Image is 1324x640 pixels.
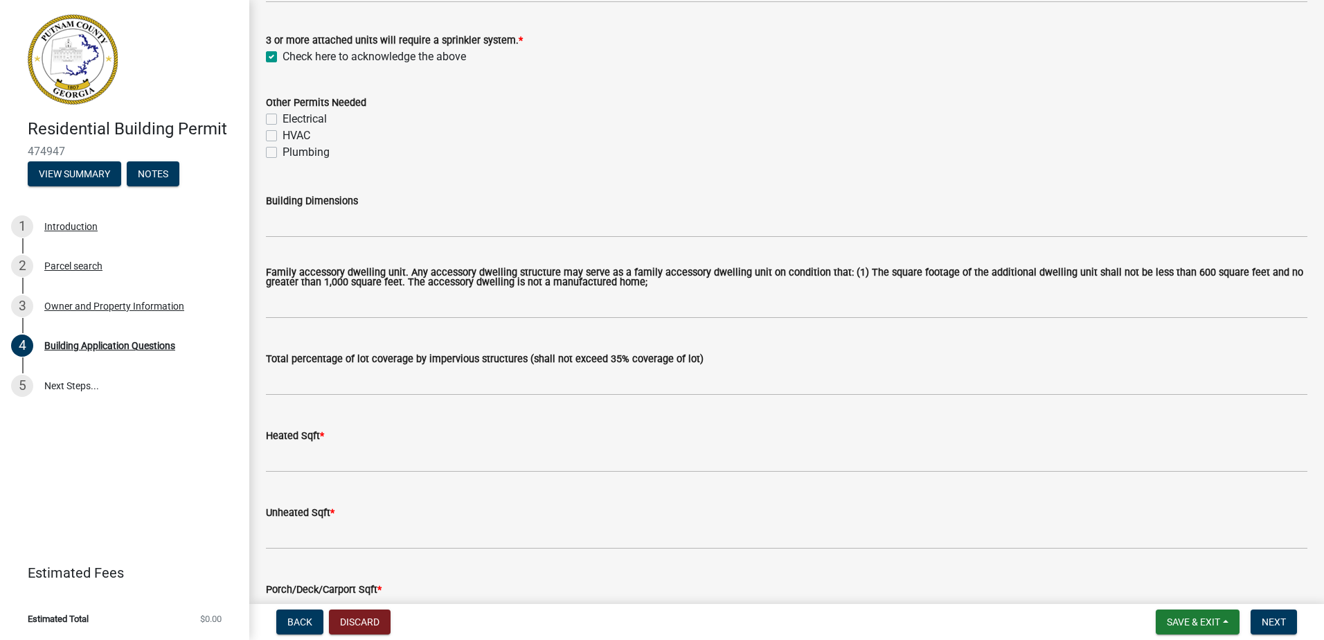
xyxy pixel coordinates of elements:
[1156,610,1240,634] button: Save & Exit
[28,145,222,158] span: 474947
[44,301,184,311] div: Owner and Property Information
[11,375,33,397] div: 5
[283,48,466,65] label: Check here to acknowledge the above
[329,610,391,634] button: Discard
[266,268,1307,288] label: Family accessory dwelling unit. Any accessory dwelling structure may serve as a family accessory ...
[283,144,330,161] label: Plumbing
[11,255,33,277] div: 2
[276,610,323,634] button: Back
[11,559,227,587] a: Estimated Fees
[44,341,175,350] div: Building Application Questions
[127,161,179,186] button: Notes
[266,432,324,441] label: Heated Sqft
[266,36,523,46] label: 3 or more attached units will require a sprinkler system.
[11,335,33,357] div: 4
[287,616,312,628] span: Back
[266,98,366,108] label: Other Permits Needed
[28,119,238,139] h4: Residential Building Permit
[11,295,33,317] div: 3
[266,197,358,206] label: Building Dimensions
[127,169,179,180] wm-modal-confirm: Notes
[44,261,102,271] div: Parcel search
[44,222,98,231] div: Introduction
[28,169,121,180] wm-modal-confirm: Summary
[283,127,310,144] label: HVAC
[266,355,704,364] label: Total percentage of lot coverage by impervious structures (shall not exceed 35% coverage of lot)
[266,508,334,518] label: Unheated Sqft
[28,15,118,105] img: Putnam County, Georgia
[28,614,89,623] span: Estimated Total
[283,111,327,127] label: Electrical
[266,585,382,595] label: Porch/Deck/Carport Sqft
[28,161,121,186] button: View Summary
[1251,610,1297,634] button: Next
[1262,616,1286,628] span: Next
[200,614,222,623] span: $0.00
[1167,616,1220,628] span: Save & Exit
[11,215,33,238] div: 1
